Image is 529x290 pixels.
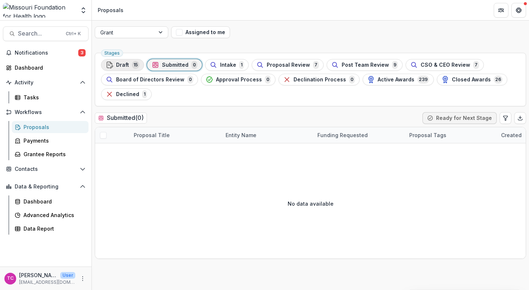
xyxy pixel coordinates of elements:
[19,271,57,279] p: [PERSON_NAME]
[3,47,89,59] button: Notifications3
[3,3,75,18] img: Missouri Foundation for Health logo
[473,61,479,69] span: 7
[15,80,77,86] span: Activity
[162,62,188,68] span: Submitted
[15,50,78,56] span: Notifications
[278,74,360,85] button: Declination Process0
[60,272,75,279] p: User
[3,77,89,88] button: Open Activity
[497,131,526,139] div: Created
[3,163,89,175] button: Open Contacts
[12,121,89,133] a: Proposals
[313,131,372,139] div: Funding Requested
[101,88,152,100] button: Declined1
[24,93,83,101] div: Tasks
[101,74,198,85] button: Board of Directors Review0
[267,62,310,68] span: Proposal Review
[511,3,526,18] button: Get Help
[421,62,470,68] span: CSO & CEO Review
[95,5,126,15] nav: breadcrumb
[147,59,202,71] button: Submitted0
[15,166,77,172] span: Contacts
[24,150,83,158] div: Grantee Reports
[265,76,271,84] span: 0
[313,61,319,69] span: 7
[417,76,429,84] span: 239
[12,148,89,160] a: Grantee Reports
[216,77,262,83] span: Approval Process
[129,127,221,143] div: Proposal Title
[24,198,83,205] div: Dashboard
[392,61,398,69] span: 9
[252,59,324,71] button: Proposal Review7
[3,181,89,192] button: Open Data & Reporting
[12,135,89,147] a: Payments
[24,137,83,144] div: Payments
[342,62,389,68] span: Post Team Review
[78,274,87,283] button: More
[294,77,346,83] span: Declination Process
[405,131,451,139] div: Proposal Tags
[500,112,511,124] button: Edit table settings
[405,127,497,143] div: Proposal Tags
[78,49,86,56] span: 3
[3,26,89,41] button: Search...
[15,109,77,115] span: Workflows
[12,223,89,235] a: Data Report
[378,77,414,83] span: Active Awards
[221,127,313,143] div: Entity Name
[18,30,61,37] span: Search...
[288,200,334,208] p: No data available
[220,62,236,68] span: Intake
[3,106,89,118] button: Open Workflows
[422,112,497,124] button: Ready for Next Stage
[24,123,83,131] div: Proposals
[494,76,503,84] span: 26
[98,6,123,14] div: Proposals
[116,62,129,68] span: Draft
[349,76,355,84] span: 0
[406,59,484,71] button: CSO & CEO Review7
[171,26,230,38] button: Assigned to me
[494,3,508,18] button: Partners
[15,184,77,190] span: Data & Reporting
[78,3,89,18] button: Open entity switcher
[437,74,507,85] button: Closed Awards26
[363,74,434,85] button: Active Awards239
[132,61,139,69] span: 15
[12,209,89,221] a: Advanced Analytics
[239,61,244,69] span: 1
[514,112,526,124] button: Export table data
[12,195,89,208] a: Dashboard
[15,64,83,71] div: Dashboard
[116,91,139,98] span: Declined
[19,279,75,286] p: [EMAIL_ADDRESS][DOMAIN_NAME]
[104,51,120,56] span: Stages
[221,131,261,139] div: Entity Name
[187,76,193,84] span: 0
[313,127,405,143] div: Funding Requested
[95,113,147,123] h2: Submitted ( 0 )
[3,62,89,74] a: Dashboard
[101,59,144,71] button: Draft15
[24,211,83,219] div: Advanced Analytics
[201,74,276,85] button: Approval Process0
[191,61,197,69] span: 0
[24,225,83,232] div: Data Report
[116,77,184,83] span: Board of Directors Review
[327,59,403,71] button: Post Team Review9
[452,77,491,83] span: Closed Awards
[12,91,89,103] a: Tasks
[142,90,147,98] span: 1
[129,131,174,139] div: Proposal Title
[205,59,249,71] button: Intake1
[7,276,14,281] div: Tori Cope
[64,30,82,38] div: Ctrl + K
